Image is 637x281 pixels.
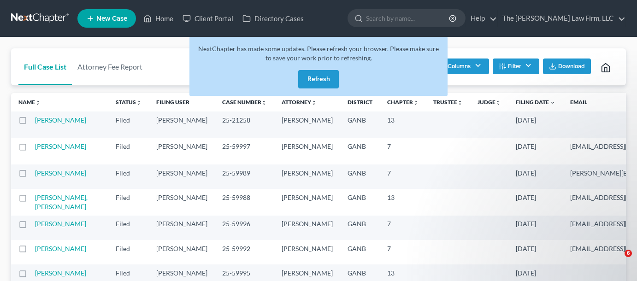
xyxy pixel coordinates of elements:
i: unfold_more [136,100,142,105]
td: [DATE] [508,138,563,164]
td: [PERSON_NAME] [274,111,340,138]
a: Attorney Fee Report [72,48,148,85]
td: [PERSON_NAME] [274,138,340,164]
a: Statusunfold_more [116,99,142,105]
td: [PERSON_NAME] [149,240,215,264]
a: [PERSON_NAME] [35,245,86,252]
td: [PERSON_NAME] [149,164,215,189]
a: [PERSON_NAME] [35,142,86,150]
td: [PERSON_NAME] [274,240,340,264]
td: 25-59989 [215,164,274,189]
td: [PERSON_NAME] [274,164,340,189]
a: [PERSON_NAME] [35,220,86,228]
td: 7 [380,164,426,189]
td: Filed [108,164,149,189]
td: 7 [380,138,426,164]
td: GANB [340,164,380,189]
td: 25-21258 [215,111,274,138]
td: GANB [340,138,380,164]
button: Columns [432,59,489,74]
td: 7 [380,216,426,240]
td: 7 [380,240,426,264]
td: GANB [340,111,380,138]
i: unfold_more [495,100,501,105]
td: Filed [108,240,149,264]
td: [DATE] [508,189,563,215]
a: [PERSON_NAME] [35,269,86,277]
td: Filed [108,111,149,138]
a: Filing Date expand_more [516,99,555,105]
button: Filter [493,59,539,74]
i: unfold_more [457,100,463,105]
a: Help [466,10,497,27]
a: Client Portal [178,10,238,27]
a: Full Case List [18,48,72,85]
iframe: Intercom live chat [606,250,628,272]
a: [PERSON_NAME] [35,116,86,124]
a: Directory Cases [238,10,308,27]
td: GANB [340,240,380,264]
td: [PERSON_NAME] [274,189,340,215]
td: GANB [340,189,380,215]
span: Download [558,63,585,70]
td: [DATE] [508,240,563,264]
a: [PERSON_NAME] [35,169,86,177]
td: [PERSON_NAME] [274,216,340,240]
td: [DATE] [508,216,563,240]
a: Judgeunfold_more [478,99,501,105]
td: [DATE] [508,164,563,189]
a: Home [139,10,178,27]
i: unfold_more [35,100,41,105]
a: Trusteeunfold_more [433,99,463,105]
td: [DATE] [508,111,563,138]
th: Filing User [149,93,215,111]
td: Filed [108,138,149,164]
td: [PERSON_NAME] [149,111,215,138]
a: [PERSON_NAME], [PERSON_NAME] [35,193,88,211]
input: Search by name... [366,10,450,27]
span: New Case [96,15,127,22]
td: [PERSON_NAME] [149,216,215,240]
td: [PERSON_NAME] [149,138,215,164]
a: Nameunfold_more [18,99,41,105]
button: Download [543,59,591,74]
td: GANB [340,216,380,240]
td: 13 [380,189,426,215]
span: 6 [625,250,632,257]
td: 13 [380,111,426,138]
button: Refresh [298,70,339,88]
td: Filed [108,216,149,240]
td: 25-59996 [215,216,274,240]
td: 25-59988 [215,189,274,215]
td: [PERSON_NAME] [149,189,215,215]
td: Filed [108,189,149,215]
span: NextChapter has made some updates. Please refresh your browser. Please make sure to save your wor... [198,45,439,62]
a: The [PERSON_NAME] Law Firm, LLC [498,10,625,27]
i: expand_more [550,100,555,105]
td: 25-59997 [215,138,274,164]
td: 25-59992 [215,240,274,264]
